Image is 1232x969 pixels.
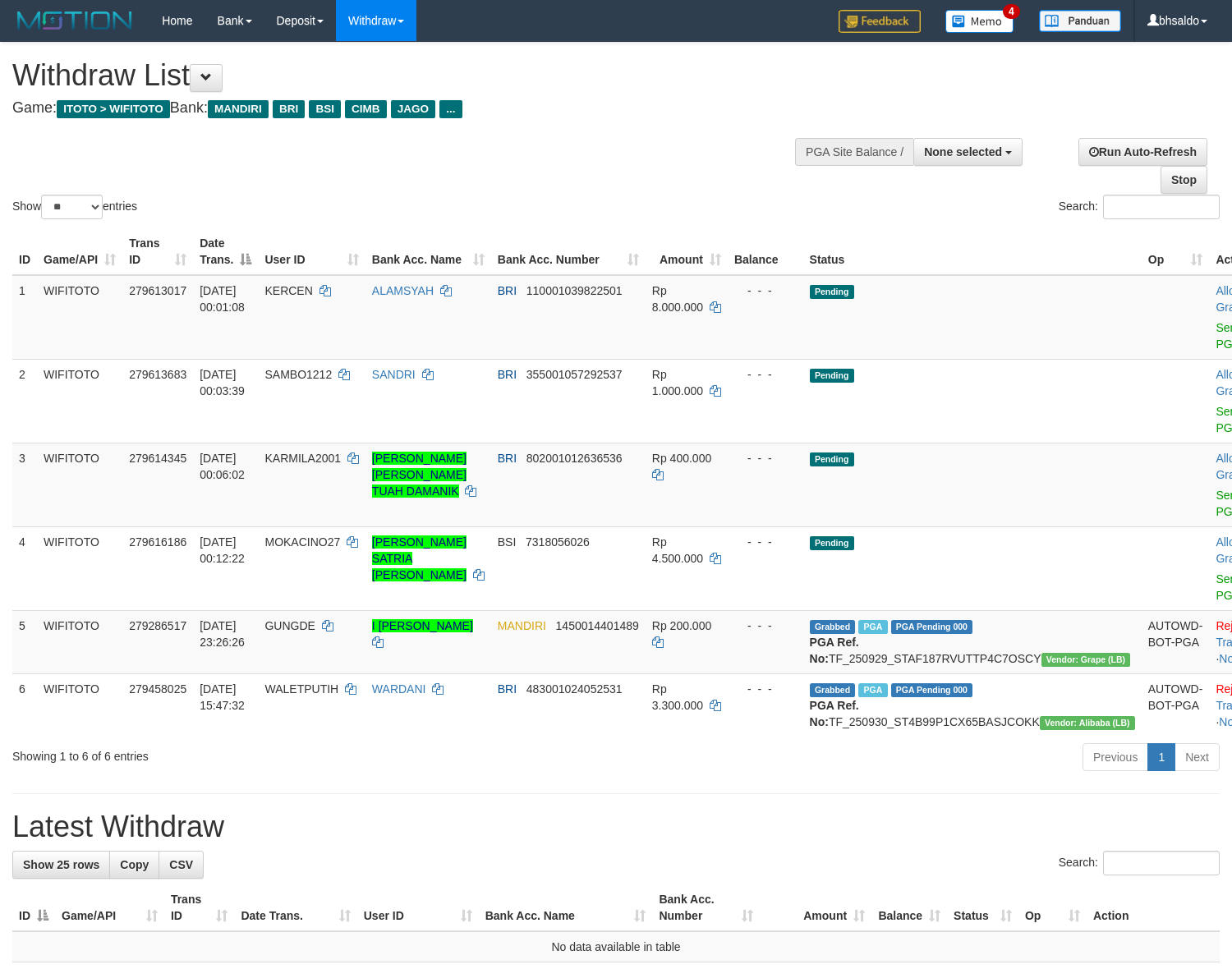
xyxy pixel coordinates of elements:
[129,284,186,297] span: 279613017
[891,683,973,697] span: PGA Pending
[913,138,1023,166] button: None selected
[734,450,797,466] div: - - -
[12,673,37,737] td: 6
[37,275,122,360] td: WIFITOTO
[498,284,517,297] span: BRI
[12,610,37,673] td: 5
[12,359,37,443] td: 2
[12,8,137,33] img: MOTION_logo.png
[1147,743,1175,771] a: 1
[37,526,122,610] td: WIFITOTO
[810,536,854,550] span: Pending
[12,100,805,117] h4: Game: Bank:
[372,682,426,696] a: WARDANI
[734,282,797,299] div: - - -
[37,610,122,673] td: WIFITOTO
[526,535,590,549] span: Copy 7318056026 to clipboard
[234,884,356,931] th: Date Trans.: activate to sort column ascending
[1040,716,1135,730] span: Vendor URL: https://dashboard.q2checkout.com/secure
[871,884,947,931] th: Balance: activate to sort column ascending
[498,619,546,632] span: MANDIRI
[734,681,797,697] div: - - -
[810,699,859,728] b: PGA Ref. No:
[273,100,305,118] span: BRI
[526,452,623,465] span: Copy 802001012636536 to clipboard
[839,10,921,33] img: Feedback.jpg
[1142,610,1210,673] td: AUTOWD-BOT-PGA
[652,452,711,465] span: Rp 400.000
[345,100,387,118] span: CIMB
[810,683,856,697] span: Grabbed
[169,858,193,871] span: CSV
[810,620,856,634] span: Grabbed
[12,526,37,610] td: 4
[498,535,517,549] span: BSI
[760,884,871,931] th: Amount: activate to sort column ascending
[55,884,164,931] th: Game/API: activate to sort column ascending
[200,284,245,314] span: [DATE] 00:01:08
[1175,743,1220,771] a: Next
[1041,653,1131,667] span: Vendor URL: https://dashboard.q2checkout.com/secure
[1087,884,1220,931] th: Action
[264,368,332,381] span: SAMBO1212
[372,619,473,632] a: I [PERSON_NAME]
[803,673,1142,737] td: TF_250930_ST4B99P1CX65BASJCOKK
[891,620,973,634] span: PGA Pending
[129,452,186,465] span: 279614345
[652,535,703,565] span: Rp 4.500.000
[12,851,110,879] a: Show 25 rows
[12,59,805,92] h1: Withdraw List
[12,931,1220,962] td: No data available in table
[491,228,646,275] th: Bank Acc. Number: activate to sort column ascending
[129,619,186,632] span: 279286517
[947,884,1018,931] th: Status: activate to sort column ascending
[652,619,711,632] span: Rp 200.000
[439,100,462,118] span: ...
[164,884,235,931] th: Trans ID: activate to sort column ascending
[129,368,186,381] span: 279613683
[120,858,149,871] span: Copy
[109,851,159,879] a: Copy
[372,535,467,581] a: [PERSON_NAME] SATRIA [PERSON_NAME]
[12,884,55,931] th: ID: activate to sort column descending
[526,284,623,297] span: Copy 110001039822501 to clipboard
[858,620,887,634] span: Marked by bhsaldo
[924,145,1002,158] span: None selected
[129,682,186,696] span: 279458025
[1103,195,1220,219] input: Search:
[1103,851,1220,875] input: Search:
[526,368,623,381] span: Copy 355001057292537 to clipboard
[652,884,759,931] th: Bank Acc. Number: activate to sort column ascending
[1059,195,1220,219] label: Search:
[264,452,341,465] span: KARMILA2001
[498,452,517,465] span: BRI
[372,368,416,381] a: SANDRI
[810,285,854,299] span: Pending
[1161,166,1207,194] a: Stop
[652,284,703,314] span: Rp 8.000.000
[1142,228,1210,275] th: Op: activate to sort column ascending
[193,228,258,275] th: Date Trans.: activate to sort column descending
[12,811,1220,843] h1: Latest Withdraw
[23,858,99,871] span: Show 25 rows
[372,452,467,498] a: [PERSON_NAME] [PERSON_NAME] TUAH DAMANIK
[945,10,1014,33] img: Button%20Memo.svg
[1018,884,1087,931] th: Op: activate to sort column ascending
[37,673,122,737] td: WIFITOTO
[1142,673,1210,737] td: AUTOWD-BOT-PGA
[258,228,365,275] th: User ID: activate to sort column ascending
[646,228,728,275] th: Amount: activate to sort column ascending
[357,884,479,931] th: User ID: activate to sort column ascending
[264,682,338,696] span: WALETPUTIH
[200,619,245,649] span: [DATE] 23:26:26
[728,228,803,275] th: Balance
[803,228,1142,275] th: Status
[200,682,245,712] span: [DATE] 15:47:32
[479,884,653,931] th: Bank Acc. Name: activate to sort column ascending
[652,368,703,397] span: Rp 1.000.000
[37,359,122,443] td: WIFITOTO
[1039,10,1121,32] img: panduan.png
[264,619,315,632] span: GUNGDE
[858,683,887,697] span: Marked by bhsazizan
[37,228,122,275] th: Game/API: activate to sort column ascending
